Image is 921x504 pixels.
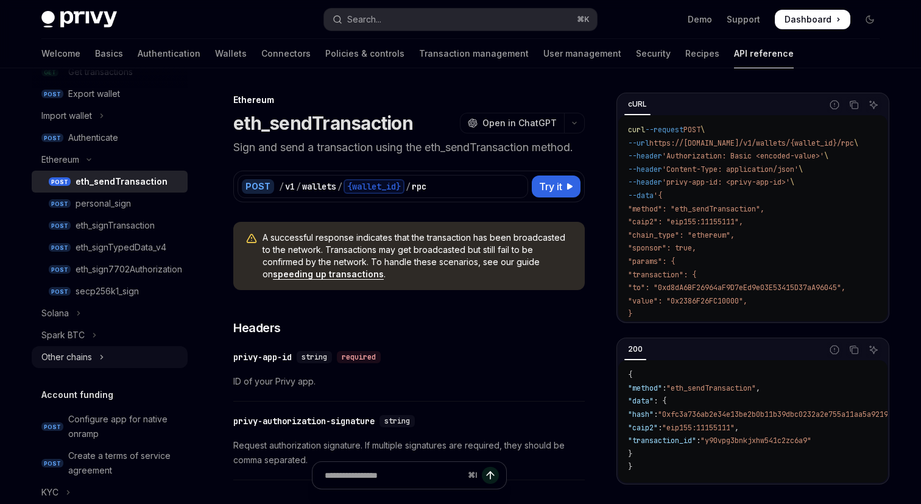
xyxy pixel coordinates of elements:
[628,204,764,214] span: "method": "eth_sendTransaction",
[68,130,118,145] div: Authenticate
[233,351,292,363] div: privy-app-id
[76,284,139,299] div: secp256k1_sign
[344,179,404,194] div: {wallet_id}
[628,396,654,406] span: "data"
[138,39,200,68] a: Authentication
[49,287,71,296] span: POST
[662,151,824,161] span: 'Authorization: Basic <encoded-value>'
[215,39,247,68] a: Wallets
[325,39,404,68] a: Policies & controls
[658,423,662,433] span: :
[233,438,585,467] span: Request authorization signature. If multiple signatures are required, they should be comma separa...
[628,257,675,266] span: "params": {
[419,39,529,68] a: Transaction management
[688,13,712,26] a: Demo
[866,97,881,113] button: Ask AI
[41,11,117,28] img: dark logo
[628,138,649,148] span: --url
[245,233,258,245] svg: Warning
[846,97,862,113] button: Copy the contents from the code block
[32,83,188,105] a: POSTExport wallet
[827,342,842,358] button: Report incorrect code
[233,319,281,336] span: Headers
[49,177,71,186] span: POST
[41,422,63,431] span: POST
[628,296,747,306] span: "value": "0x2386F26FC10000",
[662,423,735,433] span: "eip155:11155111"
[827,97,842,113] button: Report incorrect code
[756,383,760,393] span: ,
[285,180,295,193] div: v1
[628,283,845,293] span: "to": "0xd8dA6BF26964aF9D7eEd9e03E53415D37aA96045",
[577,15,590,24] span: ⌘ K
[628,370,632,380] span: {
[790,177,794,187] span: \
[233,139,585,156] p: Sign and send a transaction using the eth_sendTransaction method.
[32,302,188,324] button: Toggle Solana section
[233,374,585,389] span: ID of your Privy app.
[302,352,327,362] span: string
[412,180,426,193] div: rpc
[628,217,743,227] span: "caip2": "eip155:11155111",
[76,218,155,233] div: eth_signTransaction
[406,180,411,193] div: /
[325,462,463,489] input: Ask a question...
[324,9,597,30] button: Open search
[654,191,662,201] span: '{
[696,436,700,445] span: :
[532,176,580,197] button: Try it
[628,151,662,161] span: --header
[41,388,113,402] h5: Account funding
[543,39,621,68] a: User management
[785,13,831,26] span: Dashboard
[41,133,63,143] span: POST
[645,125,683,135] span: --request
[628,230,735,240] span: "chain_type": "ethereum",
[624,97,651,112] div: cURL
[32,149,188,171] button: Toggle Ethereum section
[662,177,790,187] span: 'privy-app-id: <privy-app-id>'
[41,459,63,468] span: POST
[700,125,705,135] span: \
[32,193,188,215] a: POSTpersonal_sign
[460,113,564,133] button: Open in ChatGPT
[49,221,71,230] span: POST
[76,262,182,277] div: eth_sign7702Authorization
[628,177,662,187] span: --header
[662,165,799,174] span: 'Content-Type: application/json'
[775,10,850,29] a: Dashboard
[482,467,499,484] button: Send message
[700,436,811,445] span: "y90vpg3bnkjxhw541c2zc6a9"
[41,350,92,364] div: Other chains
[337,351,381,363] div: required
[279,180,284,193] div: /
[41,39,80,68] a: Welcome
[628,423,658,433] span: "caip2"
[95,39,123,68] a: Basics
[685,39,719,68] a: Recipes
[32,408,188,445] a: POSTConfigure app for native onramp
[854,138,858,148] span: \
[76,240,166,255] div: eth_signTypedData_v4
[32,258,188,280] a: POSTeth_sign7702Authorization
[41,152,79,167] div: Ethereum
[846,342,862,358] button: Copy the contents from the code block
[799,165,803,174] span: \
[233,112,413,134] h1: eth_sendTransaction
[628,462,632,472] span: }
[628,309,632,319] span: }
[337,180,342,193] div: /
[302,180,336,193] div: wallets
[233,415,375,427] div: privy-authorization-signature
[636,39,671,68] a: Security
[41,108,92,123] div: Import wallet
[32,127,188,149] a: POSTAuthenticate
[32,171,188,193] a: POSTeth_sendTransaction
[32,105,188,127] button: Toggle Import wallet section
[649,138,854,148] span: https://[DOMAIN_NAME]/v1/wallets/{wallet_id}/rpc
[628,243,696,253] span: "sponsor": true,
[347,12,381,27] div: Search...
[866,342,881,358] button: Ask AI
[273,269,384,280] a: speeding up transactions
[49,265,71,274] span: POST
